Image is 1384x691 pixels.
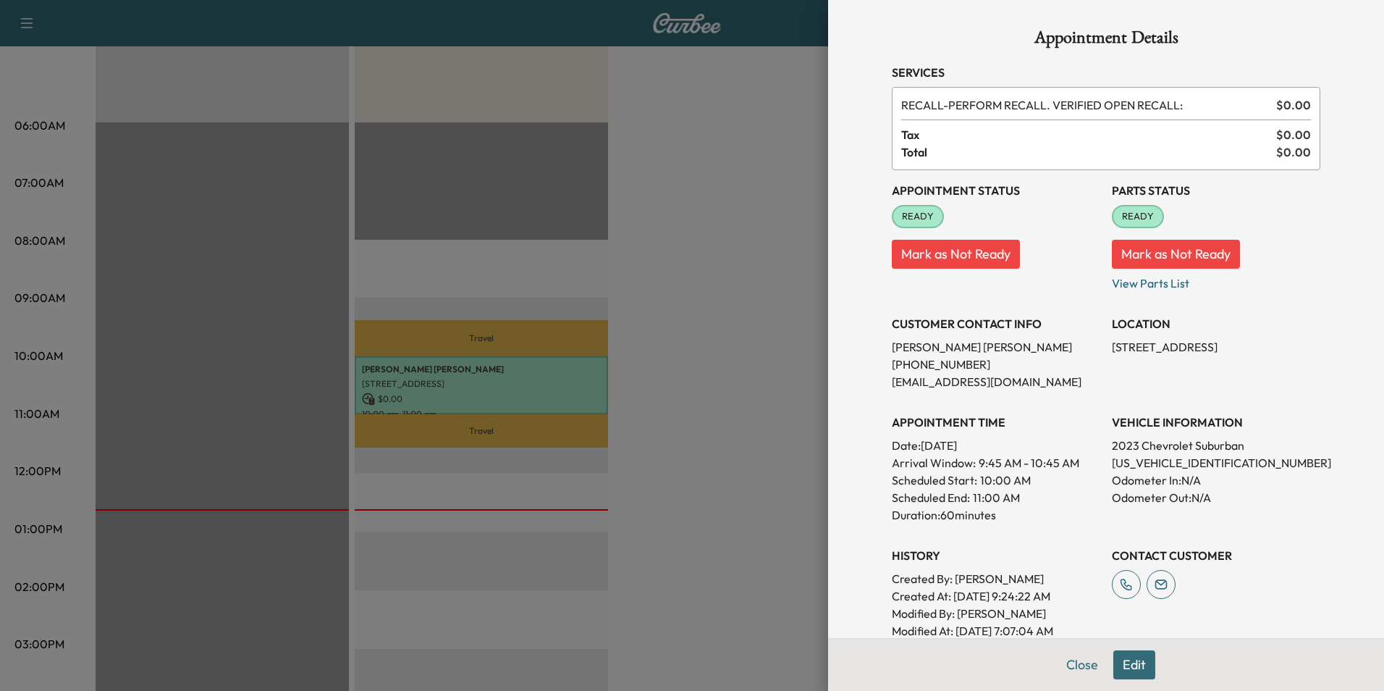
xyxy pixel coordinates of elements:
p: Arrival Window: [892,454,1100,472]
p: [STREET_ADDRESS] [1112,338,1320,356]
p: [PHONE_NUMBER] [892,356,1100,373]
span: Total [901,143,1276,161]
p: Date: [DATE] [892,437,1100,454]
h3: LOCATION [1112,315,1320,332]
span: READY [893,209,942,224]
p: Scheduled Start: [892,472,977,489]
h3: APPOINTMENT TIME [892,414,1100,431]
p: Created By : [PERSON_NAME] [892,570,1100,587]
p: Modified At : [DATE] 7:07:04 AM [892,622,1100,640]
span: 9:45 AM - 10:45 AM [979,454,1079,472]
p: 10:00 AM [980,472,1031,489]
span: $ 0.00 [1276,143,1311,161]
span: $ 0.00 [1276,126,1311,143]
h3: Services [892,64,1320,81]
p: 11:00 AM [973,489,1020,506]
h3: History [892,547,1100,564]
span: Tax [901,126,1276,143]
button: Mark as Not Ready [1112,240,1240,269]
p: Created At : [DATE] 9:24:22 AM [892,587,1100,605]
span: $ 0.00 [1276,96,1311,114]
h3: Parts Status [1112,182,1320,199]
p: 2023 Chevrolet Suburban [1112,437,1320,454]
button: Mark as Not Ready [892,240,1020,269]
p: View Parts List [1112,269,1320,292]
p: Odometer In: N/A [1112,472,1320,489]
button: Close [1057,650,1107,679]
p: Odometer Out: N/A [1112,489,1320,506]
button: Edit [1113,650,1155,679]
p: [PERSON_NAME] [PERSON_NAME] [892,338,1100,356]
p: [EMAIL_ADDRESS][DOMAIN_NAME] [892,373,1100,390]
h3: CONTACT CUSTOMER [1112,547,1320,564]
h3: CUSTOMER CONTACT INFO [892,315,1100,332]
p: Scheduled End: [892,489,970,506]
span: READY [1113,209,1163,224]
p: Duration: 60 minutes [892,506,1100,524]
span: PERFORM RECALL. VERIFIED OPEN RECALL: [901,96,1270,114]
h3: VEHICLE INFORMATION [1112,414,1320,431]
h3: Appointment Status [892,182,1100,199]
h1: Appointment Details [892,29,1320,52]
p: Modified By : [PERSON_NAME] [892,605,1100,622]
p: [US_VEHICLE_IDENTIFICATION_NUMBER] [1112,454,1320,472]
